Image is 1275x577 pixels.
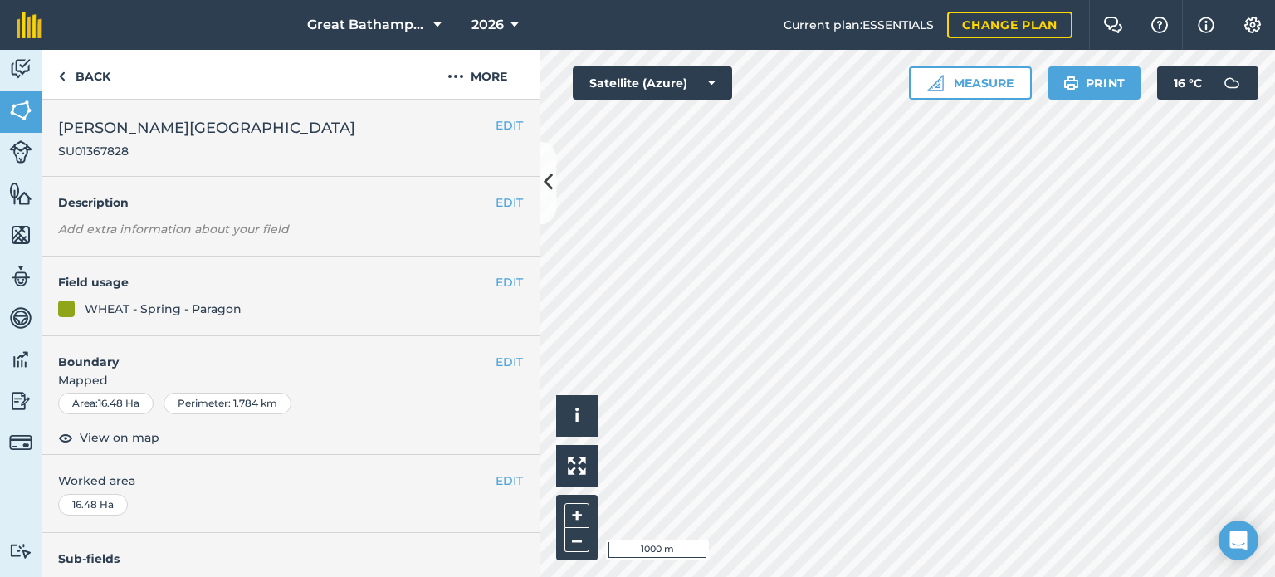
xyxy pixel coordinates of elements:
[9,264,32,289] img: svg+xml;base64,PD94bWwgdmVyc2lvbj0iMS4wIiBlbmNvZGluZz0idXRmLTgiPz4KPCEtLSBHZW5lcmF0b3I6IEFkb2JlIE...
[1219,521,1258,560] div: Open Intercom Messenger
[1103,17,1123,33] img: Two speech bubbles overlapping with the left bubble in the forefront
[1063,73,1079,93] img: svg+xml;base64,PHN2ZyB4bWxucz0iaHR0cDovL3d3dy53My5vcmcvMjAwMC9zdmciIHdpZHRoPSIxOSIgaGVpZ2h0PSIyNC...
[1150,17,1170,33] img: A question mark icon
[784,16,934,34] span: Current plan : ESSENTIALS
[1048,66,1141,100] button: Print
[447,66,464,86] img: svg+xml;base64,PHN2ZyB4bWxucz0iaHR0cDovL3d3dy53My5vcmcvMjAwMC9zdmciIHdpZHRoPSIyMCIgaGVpZ2h0PSIyNC...
[58,193,523,212] h4: Description
[1157,66,1258,100] button: 16 °C
[496,353,523,371] button: EDIT
[42,336,496,371] h4: Boundary
[471,15,504,35] span: 2026
[574,405,579,426] span: i
[927,75,944,91] img: Ruler icon
[909,66,1032,100] button: Measure
[947,12,1072,38] a: Change plan
[9,181,32,206] img: svg+xml;base64,PHN2ZyB4bWxucz0iaHR0cDovL3d3dy53My5vcmcvMjAwMC9zdmciIHdpZHRoPSI1NiIgaGVpZ2h0PSI2MC...
[564,528,589,552] button: –
[9,306,32,330] img: svg+xml;base64,PD94bWwgdmVyc2lvbj0iMS4wIiBlbmNvZGluZz0idXRmLTgiPz4KPCEtLSBHZW5lcmF0b3I6IEFkb2JlIE...
[9,56,32,81] img: svg+xml;base64,PD94bWwgdmVyc2lvbj0iMS4wIiBlbmNvZGluZz0idXRmLTgiPz4KPCEtLSBHZW5lcmF0b3I6IEFkb2JlIE...
[58,428,73,447] img: svg+xml;base64,PHN2ZyB4bWxucz0iaHR0cDovL3d3dy53My5vcmcvMjAwMC9zdmciIHdpZHRoPSIxOCIgaGVpZ2h0PSIyNC...
[58,66,66,86] img: svg+xml;base64,PHN2ZyB4bWxucz0iaHR0cDovL3d3dy53My5vcmcvMjAwMC9zdmciIHdpZHRoPSI5IiBoZWlnaHQ9IjI0Ii...
[415,50,540,99] button: More
[58,143,355,159] span: SU01367828
[568,457,586,475] img: Four arrows, one pointing top left, one top right, one bottom right and the last bottom left
[496,273,523,291] button: EDIT
[496,116,523,134] button: EDIT
[573,66,732,100] button: Satellite (Azure)
[58,494,128,516] div: 16.48 Ha
[58,222,289,237] em: Add extra information about your field
[58,116,355,139] span: [PERSON_NAME][GEOGRAPHIC_DATA]
[9,347,32,372] img: svg+xml;base64,PD94bWwgdmVyc2lvbj0iMS4wIiBlbmNvZGluZz0idXRmLTgiPz4KPCEtLSBHZW5lcmF0b3I6IEFkb2JlIE...
[1198,15,1214,35] img: svg+xml;base64,PHN2ZyB4bWxucz0iaHR0cDovL3d3dy53My5vcmcvMjAwMC9zdmciIHdpZHRoPSIxNyIgaGVpZ2h0PSIxNy...
[85,300,242,318] div: WHEAT - Spring - Paragon
[307,15,427,35] span: Great Bathampton
[556,395,598,437] button: i
[58,428,159,447] button: View on map
[1174,66,1202,100] span: 16 ° C
[42,50,127,99] a: Back
[42,550,540,568] h4: Sub-fields
[9,389,32,413] img: svg+xml;base64,PD94bWwgdmVyc2lvbj0iMS4wIiBlbmNvZGluZz0idXRmLTgiPz4KPCEtLSBHZW5lcmF0b3I6IEFkb2JlIE...
[80,428,159,447] span: View on map
[58,393,154,414] div: Area : 16.48 Ha
[1215,66,1248,100] img: svg+xml;base64,PD94bWwgdmVyc2lvbj0iMS4wIiBlbmNvZGluZz0idXRmLTgiPz4KPCEtLSBHZW5lcmF0b3I6IEFkb2JlIE...
[164,393,291,414] div: Perimeter : 1.784 km
[496,193,523,212] button: EDIT
[1243,17,1263,33] img: A cog icon
[9,222,32,247] img: svg+xml;base64,PHN2ZyB4bWxucz0iaHR0cDovL3d3dy53My5vcmcvMjAwMC9zdmciIHdpZHRoPSI1NiIgaGVpZ2h0PSI2MC...
[9,98,32,123] img: svg+xml;base64,PHN2ZyB4bWxucz0iaHR0cDovL3d3dy53My5vcmcvMjAwMC9zdmciIHdpZHRoPSI1NiIgaGVpZ2h0PSI2MC...
[496,472,523,490] button: EDIT
[564,503,589,528] button: +
[9,543,32,559] img: svg+xml;base64,PD94bWwgdmVyc2lvbj0iMS4wIiBlbmNvZGluZz0idXRmLTgiPz4KPCEtLSBHZW5lcmF0b3I6IEFkb2JlIE...
[42,371,540,389] span: Mapped
[58,273,496,291] h4: Field usage
[58,472,523,490] span: Worked area
[9,431,32,454] img: svg+xml;base64,PD94bWwgdmVyc2lvbj0iMS4wIiBlbmNvZGluZz0idXRmLTgiPz4KPCEtLSBHZW5lcmF0b3I6IEFkb2JlIE...
[17,12,42,38] img: fieldmargin Logo
[9,140,32,164] img: svg+xml;base64,PD94bWwgdmVyc2lvbj0iMS4wIiBlbmNvZGluZz0idXRmLTgiPz4KPCEtLSBHZW5lcmF0b3I6IEFkb2JlIE...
